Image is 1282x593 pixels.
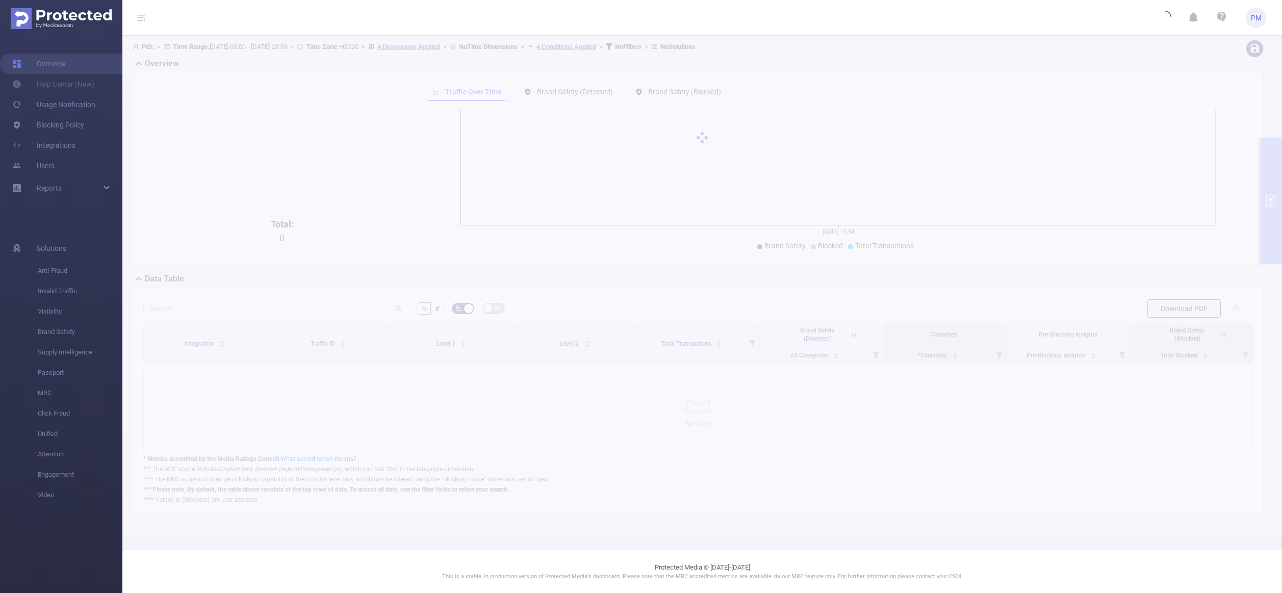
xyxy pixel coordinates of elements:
[1159,11,1171,25] i: icon: loading
[38,342,122,363] span: Supply Intelligence
[12,156,55,176] a: Users
[1251,8,1262,28] span: PM
[38,485,122,505] span: Video
[38,281,122,301] span: Invalid Traffic
[38,383,122,403] span: MRC
[38,363,122,383] span: Passport
[38,424,122,444] span: Unified
[38,261,122,281] span: Anti-Fraud
[148,573,1257,581] p: This is a stable, in production version of Protected Media's dashboard. Please note that the MRC ...
[12,54,66,74] a: Overview
[122,550,1282,593] footer: Protected Media © [DATE]-[DATE]
[38,444,122,465] span: Attention
[37,178,62,198] a: Reports
[38,301,122,322] span: Visibility
[12,94,95,115] a: Usage Notification
[38,322,122,342] span: Brand Safety
[11,8,112,29] img: Protected Media
[12,135,75,156] a: Integrations
[37,184,62,192] span: Reports
[37,238,66,259] span: Solutions
[12,115,84,135] a: Blocking Policy
[38,403,122,424] span: Click Fraud
[38,465,122,485] span: Engagement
